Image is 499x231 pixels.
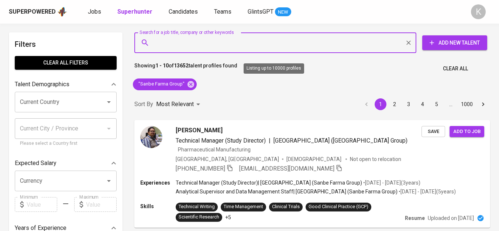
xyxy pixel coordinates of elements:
[239,165,334,172] span: [EMAIL_ADDRESS][DOMAIN_NAME]
[169,7,199,17] a: Candidates
[176,155,279,163] div: [GEOGRAPHIC_DATA], [GEOGRAPHIC_DATA]
[104,176,114,186] button: Open
[174,63,189,69] b: 13652
[178,147,251,153] span: Pharmaceutical Manufacturing
[248,8,273,15] span: GlintsGPT
[117,7,154,17] a: Superhunter
[140,203,176,210] p: Skills
[20,140,111,147] p: Please select a Country first
[133,78,197,90] div: "Sanbe Farma Group"
[421,126,445,137] button: Save
[156,98,203,111] div: Most Relevant
[176,188,398,195] p: Analytical Supervisor and Data Management Staff | [GEOGRAPHIC_DATA] (Sanbe Farma Group)
[21,58,111,67] span: Clear All filters
[27,197,57,212] input: Value
[425,127,441,136] span: Save
[176,165,225,172] span: [PHONE_NUMBER]
[176,137,266,144] span: Technical Manager (Study Director)
[155,63,169,69] b: 1 - 10
[286,155,343,163] span: [DEMOGRAPHIC_DATA]
[422,35,487,50] button: Add New Talent
[417,98,429,110] button: Go to page 4
[88,8,101,15] span: Jobs
[477,98,489,110] button: Go to next page
[57,6,67,17] img: app logo
[428,38,481,48] span: Add New Talent
[389,98,400,110] button: Go to page 2
[428,214,474,222] p: Uploaded on [DATE]
[350,155,401,163] p: Not open to relocation
[450,126,484,137] button: Add to job
[359,98,490,110] nav: pagination navigation
[248,7,291,17] a: GlintsGPT NEW
[275,8,291,16] span: NEW
[375,98,386,110] button: page 1
[471,4,486,19] div: K
[134,100,153,109] p: Sort By
[169,8,198,15] span: Candidates
[459,98,475,110] button: Go to page 1000
[15,80,69,89] p: Talent Demographics
[403,98,414,110] button: Go to page 3
[309,203,368,210] div: Good Clinical Practice (GCP)
[9,8,56,16] div: Superpowered
[134,120,490,228] a: [PERSON_NAME]Technical Manager (Study Director)|[GEOGRAPHIC_DATA] ([GEOGRAPHIC_DATA] Group)Pharma...
[214,7,233,17] a: Teams
[273,137,407,144] span: [GEOGRAPHIC_DATA] ([GEOGRAPHIC_DATA] Group)
[15,156,117,171] div: Expected Salary
[133,81,189,88] span: "Sanbe Farma Group"
[15,38,117,50] h6: Filters
[214,8,231,15] span: Teams
[176,126,223,135] span: [PERSON_NAME]
[362,179,420,186] p: • [DATE] - [DATE] ( 3 years )
[88,7,103,17] a: Jobs
[15,77,117,92] div: Talent Demographics
[140,126,162,148] img: b0cf34aa577bb0572559a634134b1f75.png
[225,214,231,221] p: +5
[269,136,271,145] span: |
[272,203,300,210] div: Clinical Trials
[445,101,457,108] div: …
[117,8,152,15] b: Superhunter
[398,188,456,195] p: • [DATE] - [DATE] ( 5 years )
[453,127,481,136] span: Add to job
[179,203,215,210] div: Technical Writing
[15,56,117,70] button: Clear All filters
[176,179,362,186] p: Technical Manager (Study Director) | [GEOGRAPHIC_DATA] (Sanbe Farma Group)
[405,214,425,222] p: Resume
[140,179,176,186] p: Experiences
[15,159,56,168] p: Expected Salary
[86,197,117,212] input: Value
[9,6,67,17] a: Superpoweredapp logo
[134,62,237,76] p: Showing of talent profiles found
[440,62,471,76] button: Clear All
[104,97,114,107] button: Open
[224,203,263,210] div: Time Management
[156,100,194,109] p: Most Relevant
[431,98,443,110] button: Go to page 5
[403,38,414,48] button: Clear
[443,64,468,73] span: Clear All
[179,214,219,221] div: Scientific Research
